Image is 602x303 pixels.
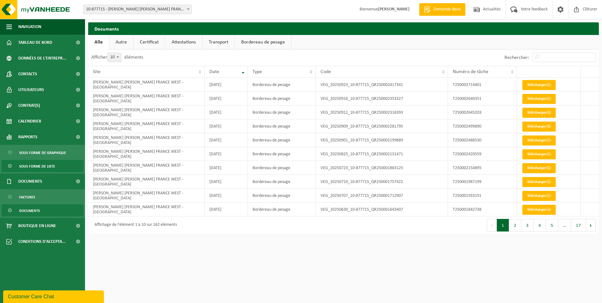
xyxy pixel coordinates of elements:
td: Bordereau de pesage [248,203,315,216]
td: T250001933191 [448,189,517,203]
span: Contacts [18,66,37,82]
a: Télécharger [522,177,556,187]
span: Utilisateurs [18,82,44,98]
td: VEG_20250916_10-877715_QR250002353327 [316,92,448,106]
a: Certificat [133,35,165,49]
a: Documents [2,204,83,216]
a: Factures [2,191,83,203]
td: [DATE] [205,78,248,92]
td: T250001987199 [448,175,517,189]
td: [DATE] [205,106,248,119]
span: Contrat(s) [18,98,40,113]
span: 10 [108,53,121,62]
td: [PERSON_NAME] [PERSON_NAME] FRANCE WEST - [GEOGRAPHIC_DATA] [88,175,205,189]
td: T250002714401 [448,78,517,92]
td: VEG_20250923_10-877715_QR250002417341 [316,78,448,92]
span: 10-877715 - ADLER PELZER FRANCE WEST - MORNAC [83,5,191,14]
td: [DATE] [205,119,248,133]
a: Sous forme de graphique [2,146,83,158]
span: Demande devis [432,6,462,13]
td: VEG_20250707_10-877715_QR250001712907 [316,189,448,203]
span: 10-877715 - ADLER PELZER FRANCE WEST - MORNAC [83,5,192,14]
td: Bordereau de pesage [248,78,315,92]
td: [PERSON_NAME] [PERSON_NAME] FRANCE WEST - [GEOGRAPHIC_DATA] [88,189,205,203]
button: Previous [487,219,497,232]
label: Afficher éléments [91,55,143,60]
a: Alle [88,35,109,49]
span: Type [253,69,262,74]
span: Sous forme de liste [19,160,55,172]
span: Conditions d'accepta... [18,234,66,249]
a: Télécharger [522,80,556,90]
td: [DATE] [205,161,248,175]
span: Code [321,69,331,74]
td: Bordereau de pesage [248,147,315,161]
td: VEG_20250911_10-877715_QR250002316393 [316,106,448,119]
span: Sous forme de graphique [19,147,66,159]
td: VEG_20250723_10-877715_QR250001863125 [316,161,448,175]
td: T250002420559 [448,147,517,161]
span: Documents [19,205,40,217]
button: 17 [571,219,586,232]
a: Télécharger [522,163,556,173]
button: 3 [521,219,534,232]
button: 4 [534,219,546,232]
span: Documents [18,174,42,189]
span: Navigation [18,19,41,35]
td: VEG_20250825_10-877715_QR250002131471 [316,147,448,161]
td: [PERSON_NAME] [PERSON_NAME] FRANCE WEST - [GEOGRAPHIC_DATA] [88,119,205,133]
span: Boutique en ligne [18,218,56,234]
a: Télécharger [522,135,556,146]
td: T250002488530 [448,133,517,147]
a: Télécharger [522,94,556,104]
strong: [PERSON_NAME] [378,7,410,12]
td: [DATE] [205,147,248,161]
td: Bordereau de pesage [248,161,315,175]
td: T250002645203 [448,106,517,119]
td: VEG_20250630_10-877715_QR250001643407 [316,203,448,216]
td: [DATE] [205,189,248,203]
div: Affichage de l'élément 1 à 10 sur 162 éléments [91,220,177,231]
td: Bordereau de pesage [248,175,315,189]
span: Numéro de tâche [453,69,488,74]
td: [PERSON_NAME] [PERSON_NAME] FRANCE WEST - [GEOGRAPHIC_DATA] [88,147,205,161]
span: Factures [19,191,35,203]
span: … [558,219,571,232]
span: Site [93,69,100,74]
td: T250002154895 [448,161,517,175]
td: Bordereau de pesage [248,92,315,106]
td: [DATE] [205,175,248,189]
td: [DATE] [205,203,248,216]
a: Télécharger [522,108,556,118]
span: Rapports [18,129,37,145]
td: T250002499890 [448,119,517,133]
a: Sous forme de liste [2,160,83,172]
td: T250001842738 [448,203,517,216]
a: Transport [202,35,235,49]
td: T250002640351 [448,92,517,106]
span: Date [209,69,219,74]
button: 1 [497,219,509,232]
iframe: chat widget [3,289,105,303]
td: Bordereau de pesage [248,189,315,203]
h2: Documents [88,22,599,35]
a: Demande devis [419,3,465,16]
td: VEG_20250710_10-877715_QR250001757422 [316,175,448,189]
td: [PERSON_NAME] [PERSON_NAME] FRANCE WEST - [GEOGRAPHIC_DATA] [88,78,205,92]
span: Données de l'entrepr... [18,50,66,66]
td: [PERSON_NAME] [PERSON_NAME] FRANCE WEST - [GEOGRAPHIC_DATA] [88,133,205,147]
a: Télécharger [522,149,556,159]
td: VEG_20250909_10-877715_QR250002281795 [316,119,448,133]
td: [DATE] [205,133,248,147]
a: Télécharger [522,205,556,215]
td: [PERSON_NAME] [PERSON_NAME] FRANCE WEST - [GEOGRAPHIC_DATA] [88,92,205,106]
a: Attestations [165,35,202,49]
td: [PERSON_NAME] [PERSON_NAME] FRANCE WEST - [GEOGRAPHIC_DATA] [88,106,205,119]
label: Rechercher: [504,55,529,60]
a: Autre [109,35,133,49]
td: [PERSON_NAME] [PERSON_NAME] FRANCE WEST - [GEOGRAPHIC_DATA] [88,203,205,216]
a: Télécharger [522,122,556,132]
button: 5 [546,219,558,232]
span: Calendrier [18,113,41,129]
